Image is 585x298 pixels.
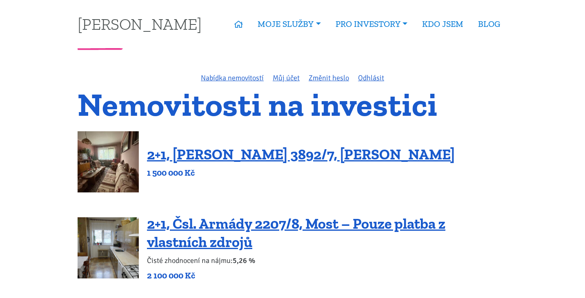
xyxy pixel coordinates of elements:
[201,73,264,82] a: Nabídka nemovitostí
[147,146,455,163] a: 2+1, [PERSON_NAME] 3892/7, [PERSON_NAME]
[358,73,384,82] a: Odhlásit
[147,270,507,281] p: 2 100 000 Kč
[233,256,255,265] b: 5,26 %
[78,16,202,32] a: [PERSON_NAME]
[471,15,507,33] a: BLOG
[273,73,300,82] a: Můj účet
[309,73,349,82] a: Změnit heslo
[250,15,328,33] a: MOJE SLUŽBY
[147,167,455,179] p: 1 500 000 Kč
[415,15,471,33] a: KDO JSEM
[147,255,507,266] p: Čisté zhodnocení na nájmu:
[328,15,415,33] a: PRO INVESTORY
[78,91,507,118] h1: Nemovitosti na investici
[147,215,445,251] a: 2+1, Čsl. Armády 2207/8, Most – Pouze platba z vlastních zdrojů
